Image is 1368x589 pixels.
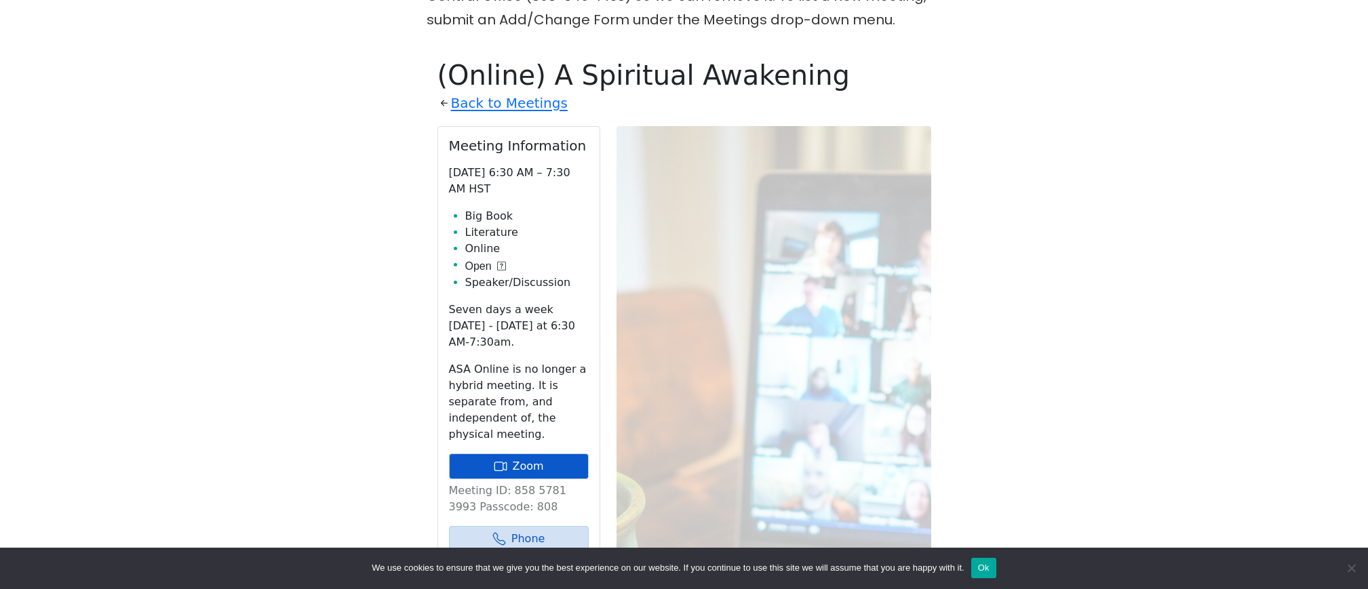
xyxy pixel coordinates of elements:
li: Big Book [465,208,589,224]
h2: Meeting Information [449,138,589,154]
p: Seven days a week [DATE] - [DATE] at 6:30 AM-7:30am. [449,302,589,350]
button: Open [465,258,506,275]
span: No [1344,561,1358,575]
span: Open [465,258,492,275]
li: Speaker/Discussion [465,275,589,291]
li: Literature [465,224,589,241]
li: Online [465,241,589,257]
button: Ok [971,558,996,578]
p: ASA Online is no longer a hybrid meeting. It is separate from, and independent of, the physical m... [449,361,589,443]
h1: (Online) A Spiritual Awakening [437,59,931,92]
a: Back to Meetings [451,92,568,115]
a: Phone [449,526,589,552]
p: Meeting ID: 858 5781 3993 Passcode: 808 [449,483,589,515]
span: We use cookies to ensure that we give you the best experience on our website. If you continue to ... [372,561,964,575]
p: [DATE] 6:30 AM – 7:30 AM HST [449,165,589,197]
a: Zoom [449,453,589,479]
